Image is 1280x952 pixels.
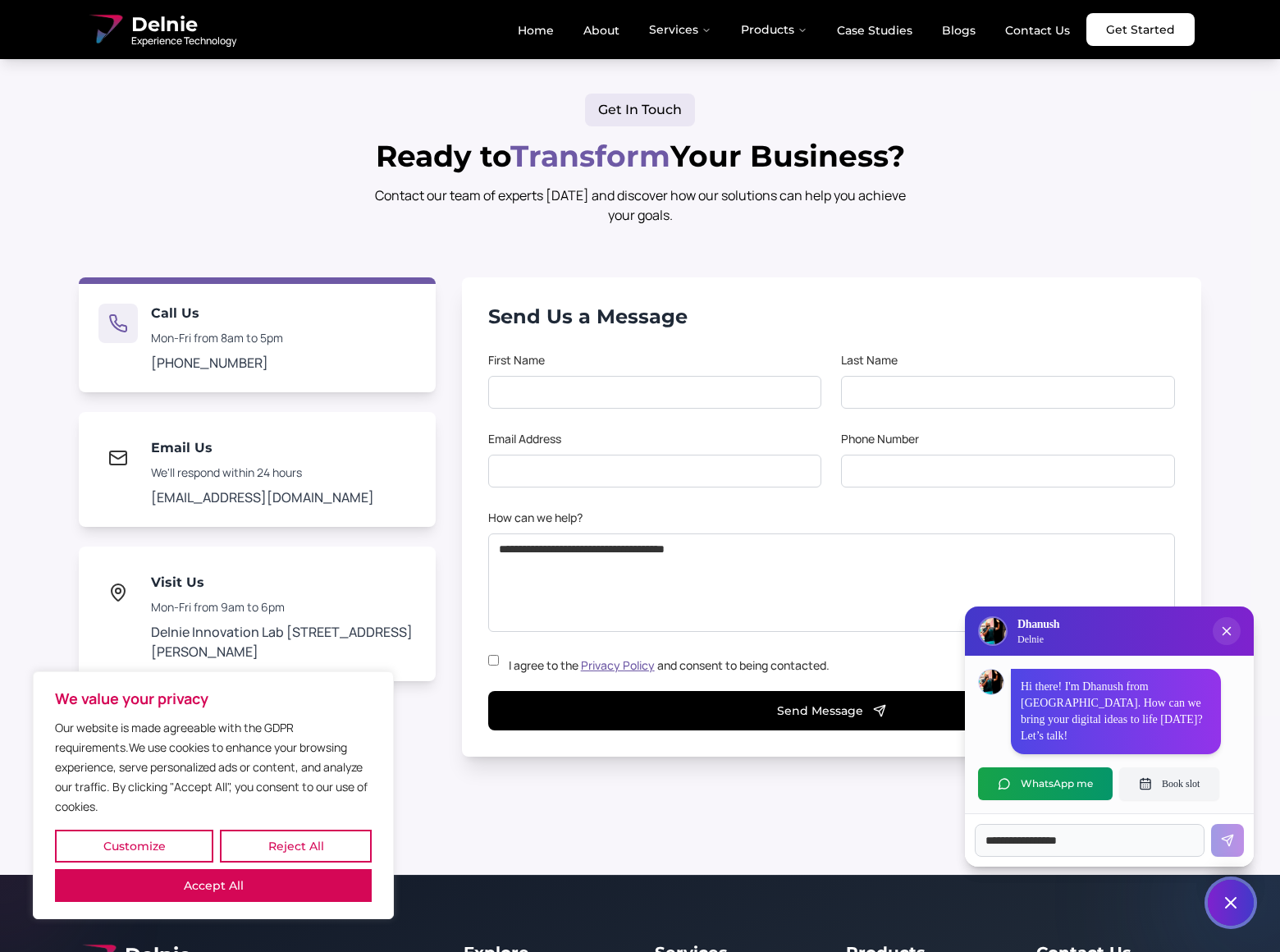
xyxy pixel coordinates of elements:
p: Delnie [1017,633,1059,646]
p: Mon-Fri from 8am to 5pm [151,330,283,346]
h3: Dhanush [1017,616,1059,633]
img: Delnie Logo [980,618,1006,644]
a: Privacy Policy [581,657,655,673]
label: How can we help? [488,510,583,525]
p: [EMAIL_ADDRESS][DOMAIN_NAME] [151,487,374,507]
p: Our website is made agreeable with the GDPR requirements.We use cookies to enhance your browsing ... [55,718,372,817]
button: Close chat [1208,880,1254,926]
a: Home [505,16,567,44]
h3: Send Us a Message [488,304,1175,330]
p: We'll respond within 24 hours [151,465,374,481]
label: I agree to the and consent to being contacted. [509,657,830,673]
p: [PHONE_NUMBER] [151,353,283,373]
button: Reject All [220,830,372,863]
button: Accept All [55,869,372,902]
button: WhatsApp me [978,767,1113,800]
span: Get In Touch [598,100,682,120]
a: Case Studies [824,16,926,44]
button: Send Message [488,691,1175,730]
label: Phone Number [841,431,919,446]
button: Close chat popup [1213,617,1241,645]
p: Mon-Fri from 9am to 6pm [151,599,416,616]
nav: Main [505,13,1083,46]
img: Dhanush [979,670,1003,694]
p: Delnie Innovation Lab [STREET_ADDRESS][PERSON_NAME] [151,622,416,661]
p: Hi there! I'm Dhanush from [GEOGRAPHIC_DATA]. How can we bring your digital ideas to life [DATE]?... [1021,679,1211,744]
h2: Ready to Your Business? [79,140,1201,172]
a: About [570,16,633,44]
span: Transform [510,138,670,174]
a: Get Started [1086,13,1195,46]
p: Contact our team of experts [DATE] and discover how our solutions can help you achieve your goals. [364,185,916,225]
button: Customize [55,830,213,863]
span: Delnie [131,11,236,38]
h3: Call Us [151,304,283,323]
p: We value your privacy [55,689,372,708]
h3: Email Us [151,438,374,458]
label: Email Address [488,431,561,446]
button: Products [728,13,821,46]
a: Delnie Logo Full [85,10,236,49]
a: Blogs [929,16,989,44]
button: Book slot [1119,767,1219,800]
h3: Visit Us [151,573,416,593]
label: Last Name [841,352,898,368]
img: Delnie Logo [85,10,125,49]
span: Experience Technology [131,34,236,48]
button: Services [636,13,725,46]
label: First Name [488,352,545,368]
a: Contact Us [992,16,1083,44]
